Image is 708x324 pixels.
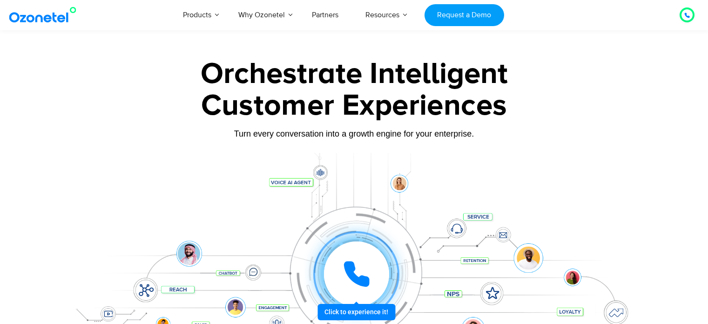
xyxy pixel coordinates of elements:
[63,59,645,89] div: Orchestrate Intelligent
[63,83,645,128] div: Customer Experiences
[425,4,504,26] a: Request a Demo
[63,129,645,139] div: Turn every conversation into a growth engine for your enterprise.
